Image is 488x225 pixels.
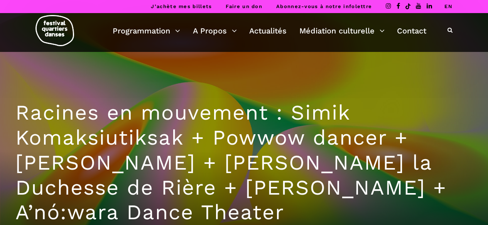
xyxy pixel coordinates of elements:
[15,100,473,225] h1: Racines en mouvement : Simik Komaksiutiksak + Powwow dancer + [PERSON_NAME] + [PERSON_NAME] la Du...
[35,15,74,46] img: logo-fqd-med
[276,3,372,9] a: Abonnez-vous à notre infolettre
[249,24,287,37] a: Actualités
[299,24,385,37] a: Médiation culturelle
[193,24,237,37] a: A Propos
[444,3,453,9] a: EN
[397,24,426,37] a: Contact
[226,3,262,9] a: Faire un don
[113,24,180,37] a: Programmation
[151,3,212,9] a: J’achète mes billets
